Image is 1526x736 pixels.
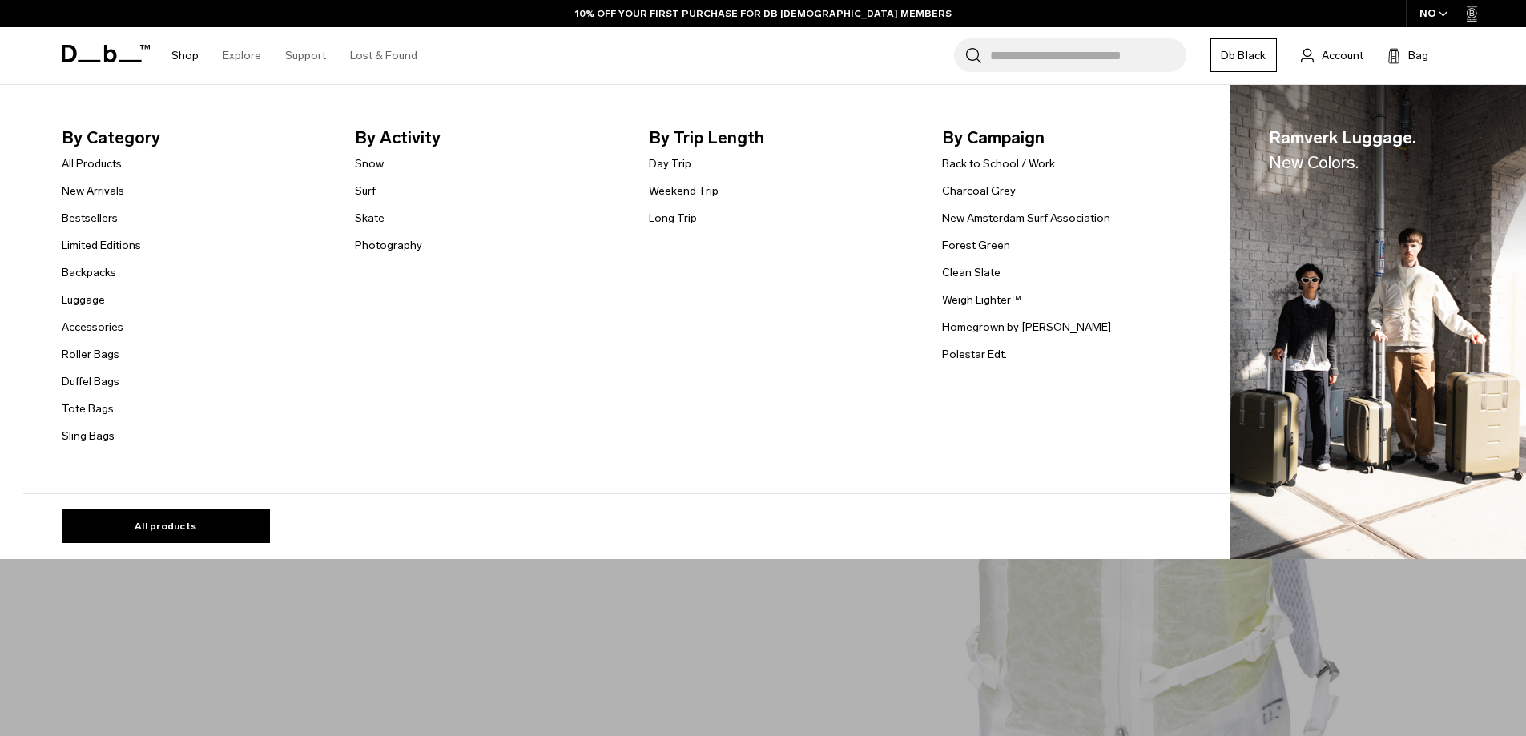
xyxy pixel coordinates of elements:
a: Forest Green [942,237,1010,254]
a: Backpacks [62,264,116,281]
a: Tote Bags [62,400,114,417]
span: New Colors. [1269,152,1359,172]
a: Charcoal Grey [942,183,1016,199]
a: Explore [223,27,261,84]
span: By Campaign [942,125,1210,151]
button: Bag [1387,46,1428,65]
a: Db Black [1210,38,1277,72]
span: By Trip Length [649,125,917,151]
a: New Arrivals [62,183,124,199]
a: Accessories [62,319,123,336]
a: Homegrown by [PERSON_NAME] [942,319,1111,336]
a: Back to School / Work [942,155,1055,172]
a: Day Trip [649,155,691,172]
span: Ramverk Luggage. [1269,125,1416,175]
a: Sling Bags [62,428,115,444]
nav: Main Navigation [159,27,429,84]
a: Support [285,27,326,84]
a: Weekend Trip [649,183,719,199]
a: Luggage [62,292,105,308]
a: 10% OFF YOUR FIRST PURCHASE FOR DB [DEMOGRAPHIC_DATA] MEMBERS [575,6,952,21]
a: Surf [355,183,376,199]
a: New Amsterdam Surf Association [942,210,1110,227]
span: Account [1322,47,1363,64]
a: All Products [62,155,122,172]
a: Shop [171,27,199,84]
a: Long Trip [649,210,697,227]
a: All products [62,509,270,543]
a: Photography [355,237,422,254]
span: Bag [1408,47,1428,64]
a: Skate [355,210,385,227]
a: Weigh Lighter™ [942,292,1021,308]
a: Polestar Edt. [942,346,1007,363]
a: Bestsellers [62,210,118,227]
a: Lost & Found [350,27,417,84]
a: Clean Slate [942,264,1001,281]
a: Roller Bags [62,346,119,363]
span: By Activity [355,125,623,151]
a: Duffel Bags [62,373,119,390]
a: Account [1301,46,1363,65]
a: Limited Editions [62,237,141,254]
a: Snow [355,155,384,172]
span: By Category [62,125,330,151]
